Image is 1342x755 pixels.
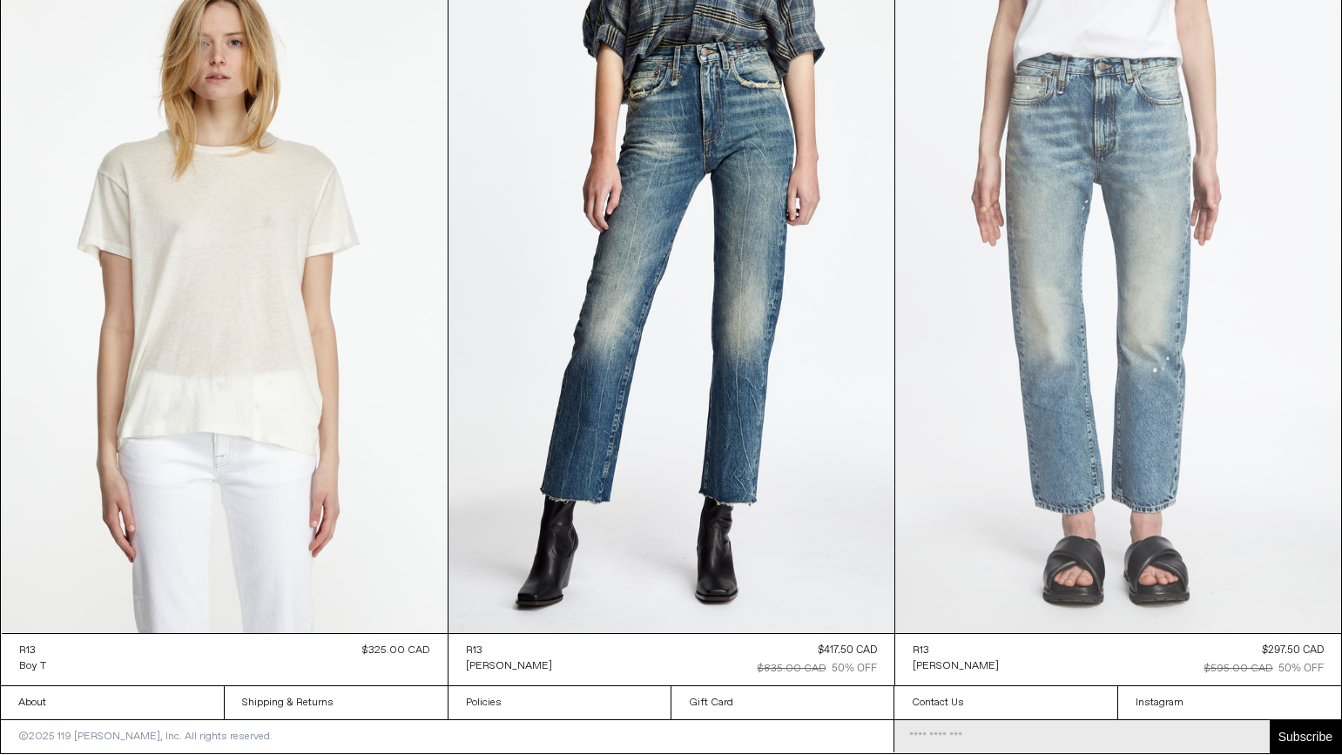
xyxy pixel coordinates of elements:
[913,658,999,674] a: [PERSON_NAME]
[19,644,36,658] div: R13
[758,661,826,677] div: $835.00 CAD
[1270,720,1341,753] button: Subscribe
[913,659,999,674] div: [PERSON_NAME]
[894,720,1270,753] input: Email Address
[671,686,894,719] a: Gift Card
[913,644,929,658] div: R13
[894,686,1117,719] a: Contact Us
[466,643,552,658] a: R13
[448,686,671,719] a: Policies
[1278,661,1324,677] div: 50% OFF
[832,661,877,677] div: 50% OFF
[466,644,482,658] div: R13
[466,658,552,674] a: [PERSON_NAME]
[1262,643,1324,658] div: $297.50 CAD
[1118,686,1341,719] a: Instagram
[19,659,46,674] div: Boy T
[362,643,430,658] div: $325.00 CAD
[225,686,448,719] a: Shipping & Returns
[19,658,46,674] a: Boy T
[913,643,999,658] a: R13
[818,643,877,658] div: $417.50 CAD
[19,643,46,658] a: R13
[1,686,224,719] a: About
[1,720,290,753] p: ©2025 119 [PERSON_NAME], Inc. All rights reserved.
[466,659,552,674] div: [PERSON_NAME]
[1204,661,1273,677] div: $595.00 CAD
